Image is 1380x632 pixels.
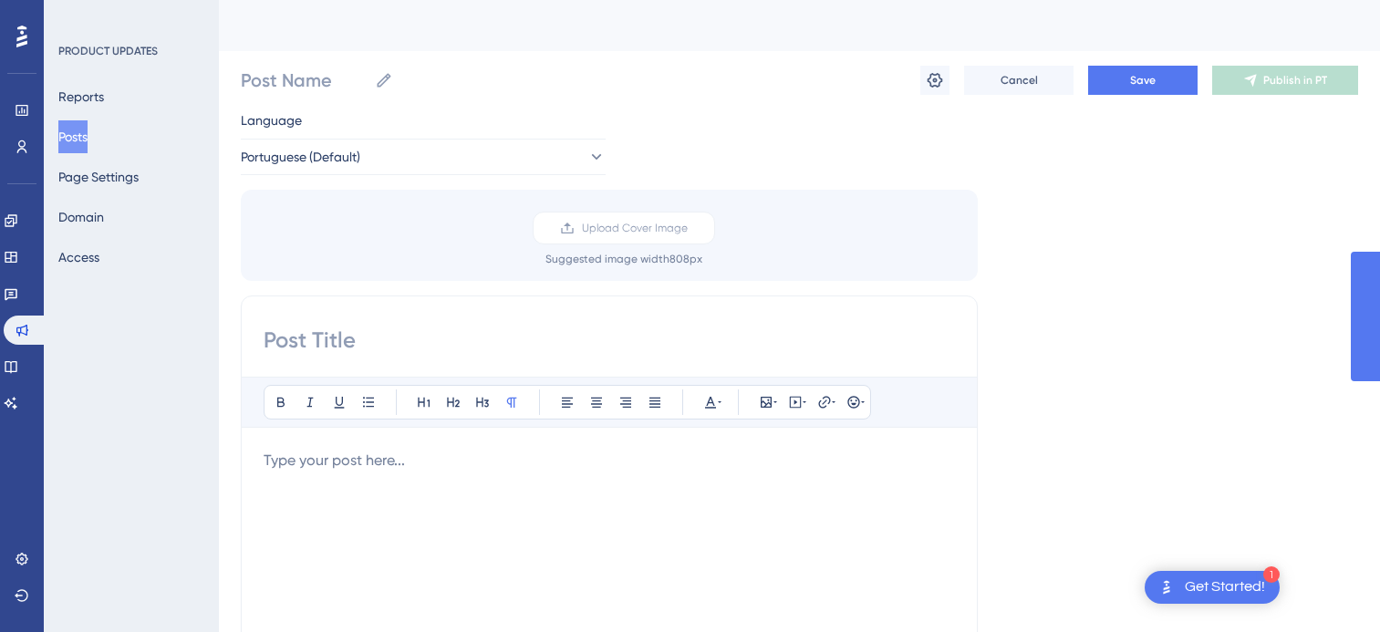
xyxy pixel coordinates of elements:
[1212,66,1358,95] button: Publish in PT
[964,66,1074,95] button: Cancel
[58,161,139,193] button: Page Settings
[1145,571,1280,604] div: Open Get Started! checklist, remaining modules: 1
[241,146,360,168] span: Portuguese (Default)
[58,241,99,274] button: Access
[1263,566,1280,583] div: 1
[264,326,955,355] input: Post Title
[582,221,688,235] span: Upload Cover Image
[58,80,104,113] button: Reports
[58,44,158,58] div: PRODUCT UPDATES
[241,67,368,93] input: Post Name
[1263,73,1327,88] span: Publish in PT
[545,252,702,266] div: Suggested image width 808 px
[58,201,104,233] button: Domain
[1088,66,1198,95] button: Save
[241,139,606,175] button: Portuguese (Default)
[1001,73,1038,88] span: Cancel
[1303,560,1358,615] iframe: UserGuiding AI Assistant Launcher
[58,120,88,153] button: Posts
[1185,577,1265,597] div: Get Started!
[241,109,302,131] span: Language
[1130,73,1156,88] span: Save
[1156,576,1178,598] img: launcher-image-alternative-text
